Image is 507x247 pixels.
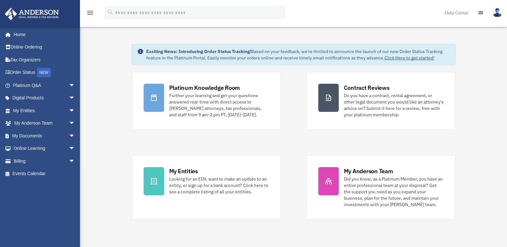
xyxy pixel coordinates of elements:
[4,155,85,167] a: Billingarrow_drop_down
[4,41,85,54] a: Online Ordering
[169,92,269,118] div: Further your learning and get your questions answered real-time with direct access to [PERSON_NAM...
[4,79,85,92] a: Platinum Q&Aarrow_drop_down
[4,28,82,41] a: Home
[344,167,393,175] div: My Anderson Team
[69,142,82,155] span: arrow_drop_down
[132,72,281,130] a: Platinum Knowledge Room Further your learning and get your questions answered real-time with dire...
[4,167,85,180] a: Events Calendar
[306,72,456,130] a: Contract Reviews Do you have a contract, rental agreement, or other legal document you would like...
[4,92,85,104] a: Digital Productsarrow_drop_down
[86,11,94,17] a: menu
[69,104,82,117] span: arrow_drop_down
[69,129,82,143] span: arrow_drop_down
[344,176,444,208] div: Did you know, as a Platinum Member, you have an entire professional team at your disposal? Get th...
[107,9,114,16] i: search
[146,49,251,54] strong: Exciting News: Introducing Order Status Tracking!
[493,8,502,17] img: User Pic
[169,176,269,195] div: Looking for an EIN, want to make an update to an entity, or sign up for a bank account? Click her...
[344,84,390,92] div: Contract Reviews
[3,8,61,20] img: Anderson Advisors Platinum Portal
[4,142,85,155] a: Online Learningarrow_drop_down
[132,155,281,220] a: My Entities Looking for an EIN, want to make an update to an entity, or sign up for a bank accoun...
[4,53,85,66] a: Tax Organizers
[37,68,51,77] div: NEW
[69,155,82,168] span: arrow_drop_down
[4,66,85,79] a: Order StatusNEW
[344,92,444,118] div: Do you have a contract, rental agreement, or other legal document you would like an attorney's ad...
[69,92,82,105] span: arrow_drop_down
[86,9,94,17] i: menu
[146,48,450,61] div: Based on your feedback, we're thrilled to announce the launch of our new Order Status Tracking fe...
[4,129,85,142] a: My Documentsarrow_drop_down
[69,117,82,130] span: arrow_drop_down
[4,117,85,130] a: My Anderson Teamarrow_drop_down
[306,155,456,220] a: My Anderson Team Did you know, as a Platinum Member, you have an entire professional team at your...
[4,104,85,117] a: My Entitiesarrow_drop_down
[384,55,434,61] a: Click Here to get started!
[169,84,240,92] div: Platinum Knowledge Room
[69,79,82,92] span: arrow_drop_down
[169,167,198,175] div: My Entities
